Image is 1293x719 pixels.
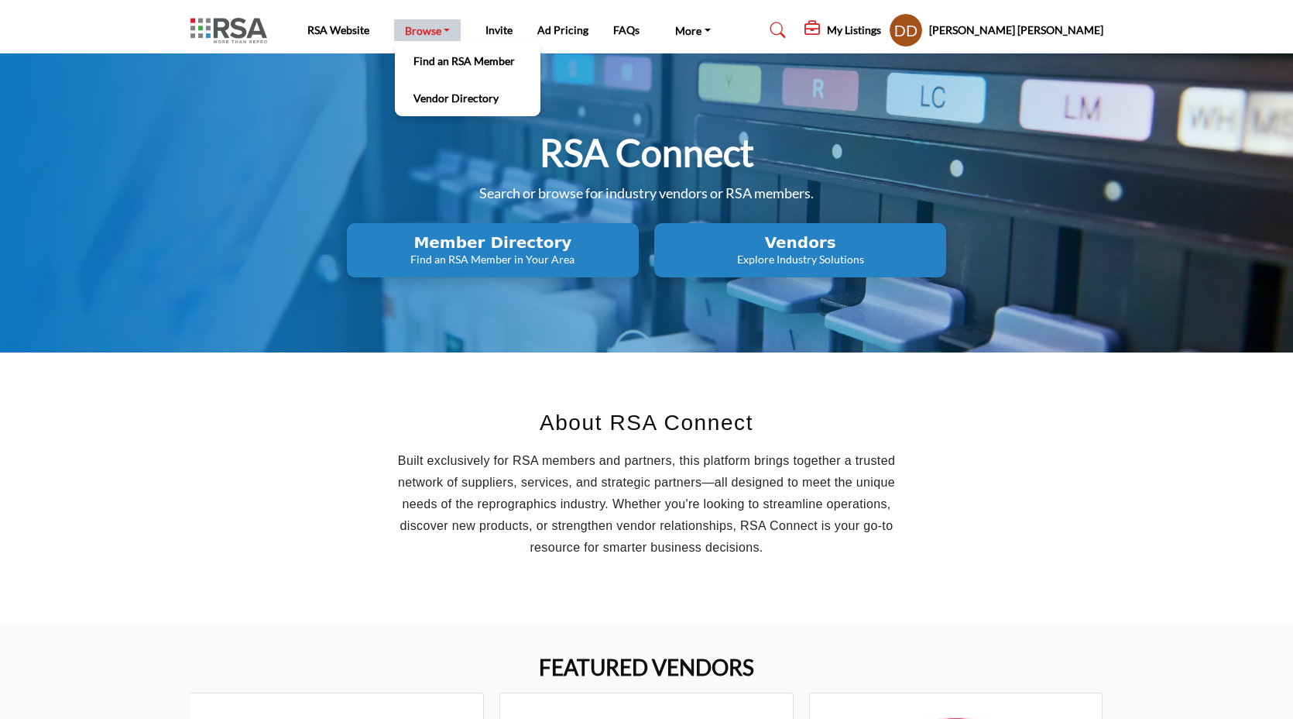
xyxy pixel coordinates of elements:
a: More [664,19,722,41]
h2: Member Directory [352,233,634,252]
div: My Listings [804,21,881,40]
h5: My Listings [827,23,881,37]
span: Search or browse for industry vendors or RSA members. [479,184,814,201]
h2: FEATURED VENDORS [539,655,754,681]
img: Site Logo [190,18,275,43]
h2: About RSA Connect [380,407,914,439]
h2: Vendors [659,233,941,252]
a: RSA Website [307,23,369,36]
a: Browse [394,19,461,41]
button: Vendors Explore Industry Solutions [654,223,946,277]
p: Find an RSA Member in Your Area [352,252,634,267]
button: Member Directory Find an RSA Member in Your Area [347,223,639,277]
a: Ad Pricing [537,23,588,36]
a: Invite [485,23,513,36]
h1: RSA Connect [540,129,754,177]
p: Explore Industry Solutions [659,252,941,267]
h5: [PERSON_NAME] [PERSON_NAME] [929,22,1103,38]
p: Built exclusively for RSA members and partners, this platform brings together a trusted network o... [380,450,914,559]
a: FAQs [613,23,640,36]
a: Search [755,18,796,43]
button: Show hide supplier dropdown [889,13,923,47]
a: Vendor Directory [403,87,533,108]
a: Find an RSA Member [403,50,533,71]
